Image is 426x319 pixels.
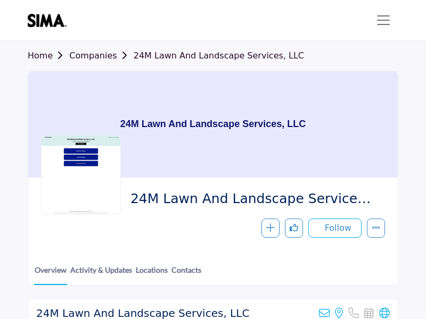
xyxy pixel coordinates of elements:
button: Like [285,219,303,238]
a: Companies [69,51,133,61]
button: More details [367,219,385,238]
span: 24M Lawn And Landscape Services, LLC [130,190,377,208]
a: Overview [34,264,67,285]
a: 24M Lawn And Landscape Services, LLC [134,51,304,61]
a: Locations [135,264,168,284]
button: Toggle navigation [368,10,398,31]
img: site Logo [28,14,72,27]
a: Contacts [171,264,202,284]
button: Follow [308,219,362,238]
a: Activity & Updates [70,264,133,284]
h1: 24M Lawn And Landscape Services, LLC [120,71,306,178]
a: Home [28,51,69,61]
